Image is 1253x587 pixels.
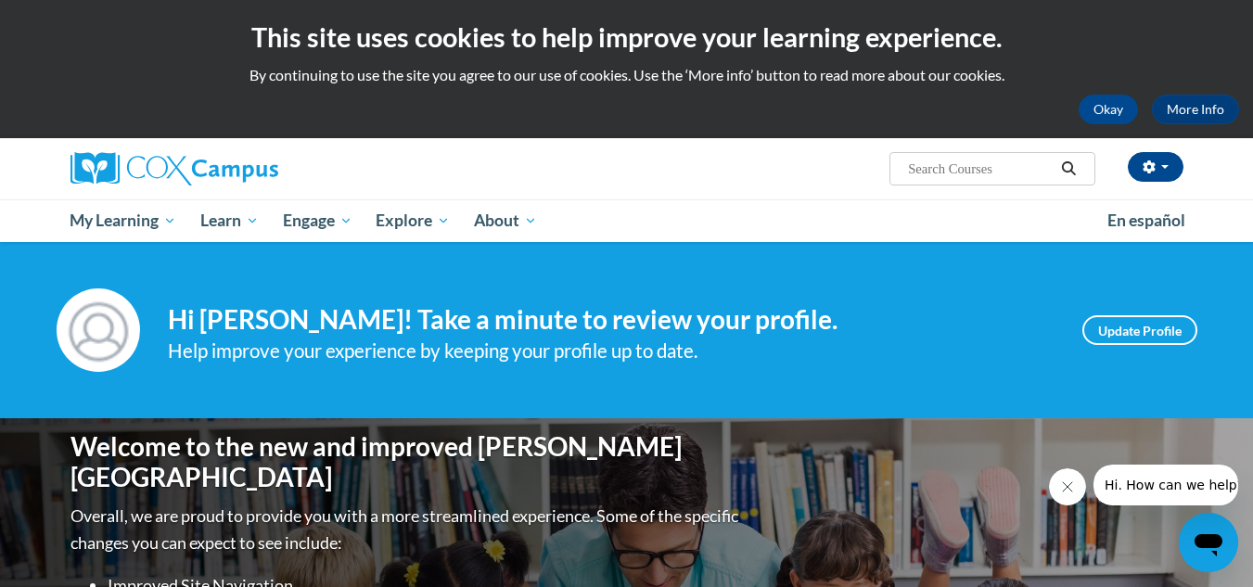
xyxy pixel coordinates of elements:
[906,158,1055,180] input: Search Courses
[1095,201,1197,240] a: En español
[1179,513,1238,572] iframe: Button to launch messaging window
[43,199,1211,242] div: Main menu
[168,336,1055,366] div: Help improve your experience by keeping your profile up to date.
[70,503,743,556] p: Overall, we are proud to provide you with a more streamlined experience. Some of the specific cha...
[168,304,1055,336] h4: Hi [PERSON_NAME]! Take a minute to review your profile.
[1093,465,1238,505] iframe: Message from company
[1079,95,1138,124] button: Okay
[70,152,278,185] img: Cox Campus
[364,199,462,242] a: Explore
[474,210,537,232] span: About
[376,210,450,232] span: Explore
[188,199,271,242] a: Learn
[70,210,176,232] span: My Learning
[1107,211,1185,230] span: En español
[70,152,423,185] a: Cox Campus
[14,19,1239,56] h2: This site uses cookies to help improve your learning experience.
[1049,468,1086,505] iframe: Close message
[1128,152,1183,182] button: Account Settings
[57,288,140,372] img: Profile Image
[11,13,150,28] span: Hi. How can we help?
[14,65,1239,85] p: By continuing to use the site you agree to our use of cookies. Use the ‘More info’ button to read...
[1055,158,1082,180] button: Search
[58,199,189,242] a: My Learning
[70,431,743,493] h1: Welcome to the new and improved [PERSON_NAME][GEOGRAPHIC_DATA]
[1152,95,1239,124] a: More Info
[200,210,259,232] span: Learn
[462,199,549,242] a: About
[283,210,352,232] span: Engage
[271,199,364,242] a: Engage
[1082,315,1197,345] a: Update Profile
